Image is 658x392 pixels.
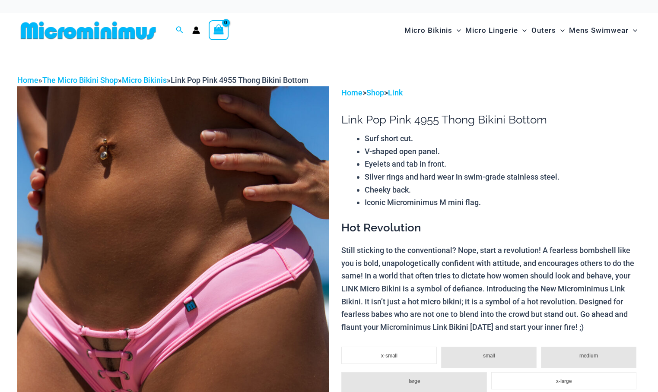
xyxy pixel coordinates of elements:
[388,88,403,97] a: Link
[569,19,629,41] span: Mens Swimwear
[579,353,598,359] span: medium
[404,19,452,41] span: Micro Bikinis
[209,20,229,40] a: View Shopping Cart, empty
[401,16,641,45] nav: Site Navigation
[122,76,167,85] a: Micro Bikinis
[365,132,641,145] li: Surf short cut.
[541,347,636,368] li: medium
[341,221,641,235] h3: Hot Revolution
[381,353,397,359] span: x-small
[629,19,637,41] span: Menu Toggle
[465,19,518,41] span: Micro Lingerie
[518,19,527,41] span: Menu Toggle
[341,86,641,99] p: > >
[567,17,639,44] a: Mens SwimwearMenu ToggleMenu Toggle
[529,17,567,44] a: OutersMenu ToggleMenu Toggle
[42,76,118,85] a: The Micro Bikini Shop
[176,25,184,36] a: Search icon link
[402,17,463,44] a: Micro BikinisMenu ToggleMenu Toggle
[452,19,461,41] span: Menu Toggle
[441,347,537,368] li: small
[365,171,641,183] li: Silver rings and hard wear in swim-grade stainless steel.
[366,88,384,97] a: Shop
[556,378,572,384] span: x-large
[365,158,641,171] li: Eyelets and tab in front.
[531,19,556,41] span: Outers
[17,21,159,40] img: MM SHOP LOGO FLAT
[341,88,362,97] a: Home
[365,145,641,158] li: V-shaped open panel.
[341,347,437,364] li: x-small
[171,76,308,85] span: Link Pop Pink 4955 Thong Bikini Bottom
[341,113,641,126] h1: Link Pop Pink 4955 Thong Bikini Bottom
[365,196,641,209] li: Iconic Microminimus M mini flag.
[556,19,565,41] span: Menu Toggle
[17,76,308,85] span: » » »
[483,353,495,359] span: small
[491,372,636,389] li: x-large
[409,378,420,384] span: large
[192,26,200,34] a: Account icon link
[17,76,38,85] a: Home
[463,17,529,44] a: Micro LingerieMenu ToggleMenu Toggle
[341,244,641,334] p: Still sticking to the conventional? Nope, start a revolution! A fearless bombshell like you is bo...
[365,183,641,196] li: Cheeky back.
